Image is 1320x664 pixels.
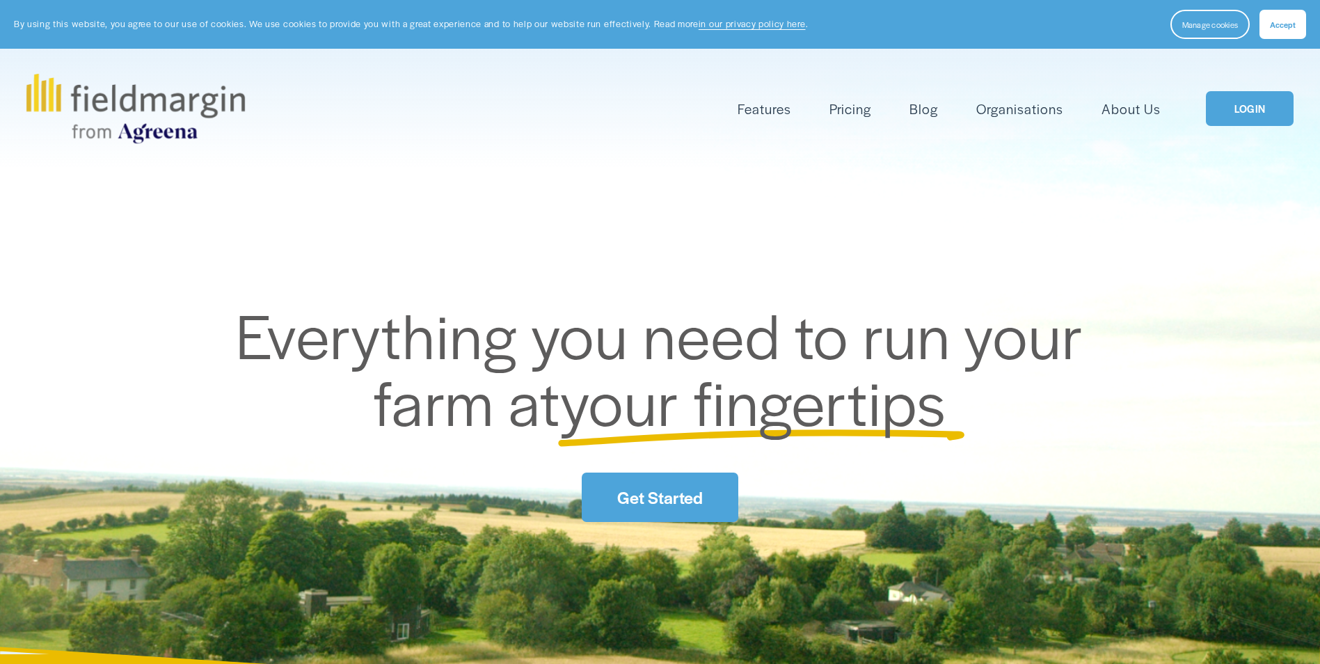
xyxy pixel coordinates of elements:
[1270,19,1296,30] span: Accept
[1206,91,1294,127] a: LOGIN
[560,357,946,444] span: your fingertips
[699,17,806,30] a: in our privacy policy here
[1259,10,1306,39] button: Accept
[26,74,245,143] img: fieldmargin.com
[1102,97,1161,120] a: About Us
[976,97,1063,120] a: Organisations
[14,17,808,31] p: By using this website, you agree to our use of cookies. We use cookies to provide you with a grea...
[829,97,871,120] a: Pricing
[738,99,791,119] span: Features
[738,97,791,120] a: folder dropdown
[909,97,938,120] a: Blog
[1182,19,1238,30] span: Manage cookies
[1170,10,1250,39] button: Manage cookies
[236,290,1098,444] span: Everything you need to run your farm at
[582,473,738,522] a: Get Started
